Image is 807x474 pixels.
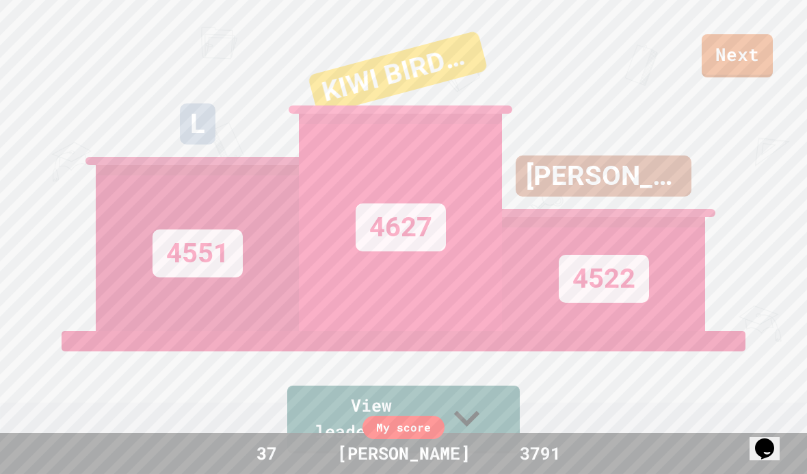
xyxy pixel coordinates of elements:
[287,386,520,453] a: View leaderboard
[702,34,773,77] a: Next
[362,416,445,439] div: My score
[308,30,488,115] div: KIWI BIRD(S) :O
[215,440,318,466] div: 37
[180,103,215,145] div: L
[356,203,446,251] div: 4627
[516,155,691,197] div: [PERSON_NAME] :)
[153,229,243,277] div: 4551
[750,419,793,460] iframe: chat widget
[489,440,592,466] div: 3791
[323,440,484,466] div: [PERSON_NAME]
[559,255,649,303] div: 4522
